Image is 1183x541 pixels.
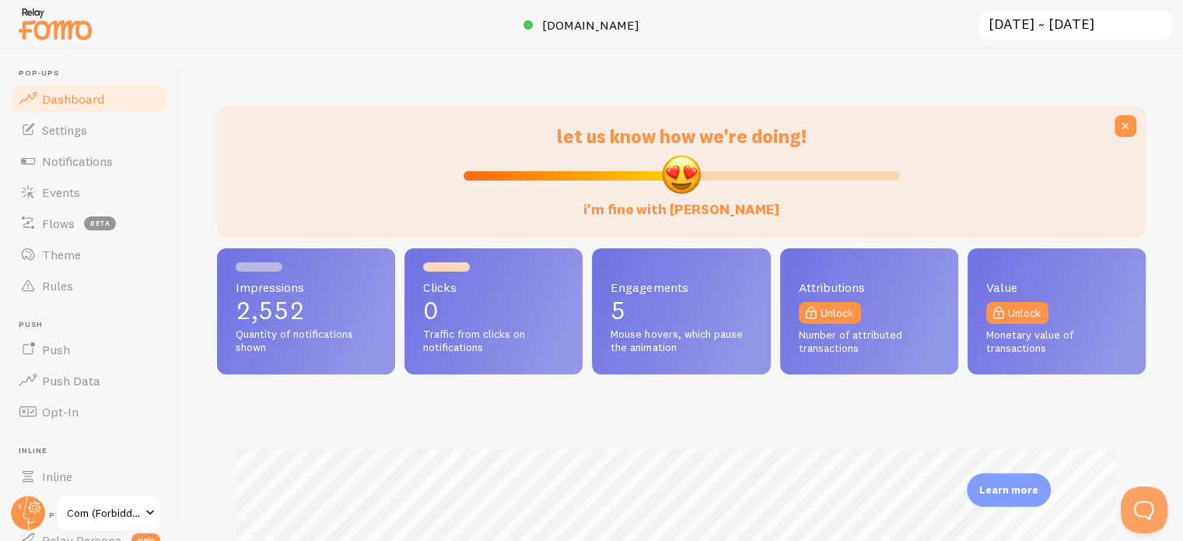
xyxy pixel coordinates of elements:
p: 5 [611,298,751,323]
span: Push [42,342,70,357]
span: Attributions [799,281,940,293]
a: Dashboard [9,83,170,114]
span: Quantity of notifications shown [236,328,376,355]
div: Learn more [967,473,1051,507]
iframe: Help Scout Beacon - Open [1121,487,1167,533]
label: i'm fine with [PERSON_NAME] [583,185,779,219]
span: Clicks [423,281,564,293]
span: Notifications [42,153,113,169]
span: Flows [42,216,75,231]
span: Monetary value of transactions [986,328,1127,356]
a: Push Data [9,365,170,396]
p: 0 [423,298,564,323]
span: Com (Forbiddenfruit) [67,504,141,522]
a: Com (Forbiddenfruit) [56,494,161,532]
span: Push [19,320,170,330]
span: Settings [42,122,87,138]
p: 2,552 [236,298,376,323]
a: Events [9,177,170,208]
a: Unlock [799,302,861,324]
span: Mouse hovers, which pause the animation [611,328,751,355]
img: emoji.png [660,153,702,195]
a: Theme [9,239,170,270]
a: Unlock [986,302,1048,324]
span: Number of attributed transactions [799,328,940,356]
span: Rules [42,278,73,293]
a: Inline [9,461,170,492]
span: Dashboard [42,91,104,107]
span: Engagements [611,281,751,293]
span: Events [42,184,80,200]
a: Notifications [9,146,170,177]
span: Push Data [42,373,100,388]
img: fomo-relay-logo-orange.svg [16,4,94,44]
span: Impressions [236,281,376,293]
span: let us know how we're doing! [557,125,807,148]
a: Opt-In [9,396,170,427]
a: Flows beta [9,208,170,239]
span: Inline [42,469,72,484]
p: Learn more [979,483,1038,497]
a: Push [9,334,170,365]
span: Value [986,281,1127,293]
span: Inline [19,446,170,456]
a: Rules [9,270,170,301]
span: Theme [42,247,81,262]
span: Opt-In [42,404,79,420]
span: beta [84,216,116,230]
a: Settings [9,114,170,146]
span: Traffic from clicks on notifications [423,328,564,355]
span: Pop-ups [19,69,170,79]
